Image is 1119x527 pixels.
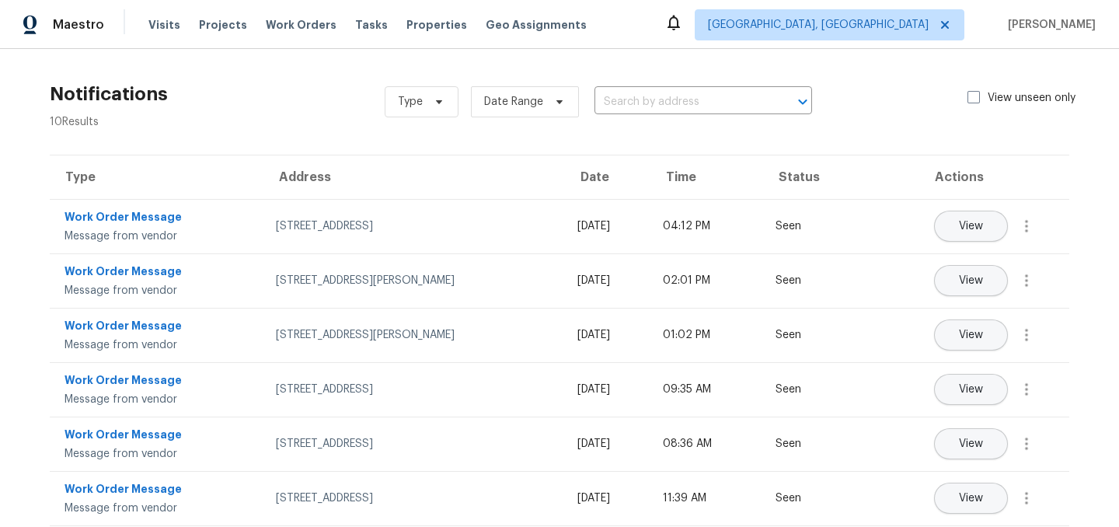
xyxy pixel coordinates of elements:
[1002,17,1096,33] span: [PERSON_NAME]
[847,155,1069,199] th: Actions
[763,155,847,199] th: Status
[276,436,553,452] div: [STREET_ADDRESS]
[776,436,835,452] div: Seen
[792,91,814,113] button: Open
[398,94,423,110] span: Type
[577,327,638,343] div: [DATE]
[577,382,638,397] div: [DATE]
[64,446,251,462] div: Message from vendor
[934,374,1008,405] button: View
[276,218,553,234] div: [STREET_ADDRESS]
[959,384,983,396] span: View
[266,17,336,33] span: Work Orders
[64,372,251,392] div: Work Order Message
[663,490,751,506] div: 11:39 AM
[50,86,168,102] h2: Notifications
[934,319,1008,351] button: View
[484,94,543,110] span: Date Range
[64,283,251,298] div: Message from vendor
[199,17,247,33] span: Projects
[934,265,1008,296] button: View
[934,483,1008,514] button: View
[263,155,565,199] th: Address
[64,229,251,244] div: Message from vendor
[64,318,251,337] div: Work Order Message
[355,19,388,30] span: Tasks
[64,337,251,353] div: Message from vendor
[934,428,1008,459] button: View
[64,392,251,407] div: Message from vendor
[776,327,835,343] div: Seen
[959,438,983,450] span: View
[276,327,553,343] div: [STREET_ADDRESS][PERSON_NAME]
[577,273,638,288] div: [DATE]
[64,263,251,283] div: Work Order Message
[64,481,251,501] div: Work Order Message
[650,155,763,199] th: Time
[959,493,983,504] span: View
[577,436,638,452] div: [DATE]
[959,330,983,341] span: View
[776,382,835,397] div: Seen
[64,501,251,516] div: Message from vendor
[276,382,553,397] div: [STREET_ADDRESS]
[776,218,835,234] div: Seen
[663,327,751,343] div: 01:02 PM
[934,211,1008,242] button: View
[50,155,263,199] th: Type
[708,17,929,33] span: [GEOGRAPHIC_DATA], [GEOGRAPHIC_DATA]
[406,17,467,33] span: Properties
[53,17,104,33] span: Maestro
[276,490,553,506] div: [STREET_ADDRESS]
[577,490,638,506] div: [DATE]
[776,490,835,506] div: Seen
[663,218,751,234] div: 04:12 PM
[663,273,751,288] div: 02:01 PM
[594,90,769,114] input: Search by address
[64,209,251,229] div: Work Order Message
[50,114,168,130] div: 10 Results
[486,17,587,33] span: Geo Assignments
[959,221,983,232] span: View
[565,155,650,199] th: Date
[276,273,553,288] div: [STREET_ADDRESS][PERSON_NAME]
[959,275,983,287] span: View
[776,273,835,288] div: Seen
[148,17,180,33] span: Visits
[577,218,638,234] div: [DATE]
[64,427,251,446] div: Work Order Message
[967,90,1094,106] label: View unseen only
[663,382,751,397] div: 09:35 AM
[663,436,751,452] div: 08:36 AM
